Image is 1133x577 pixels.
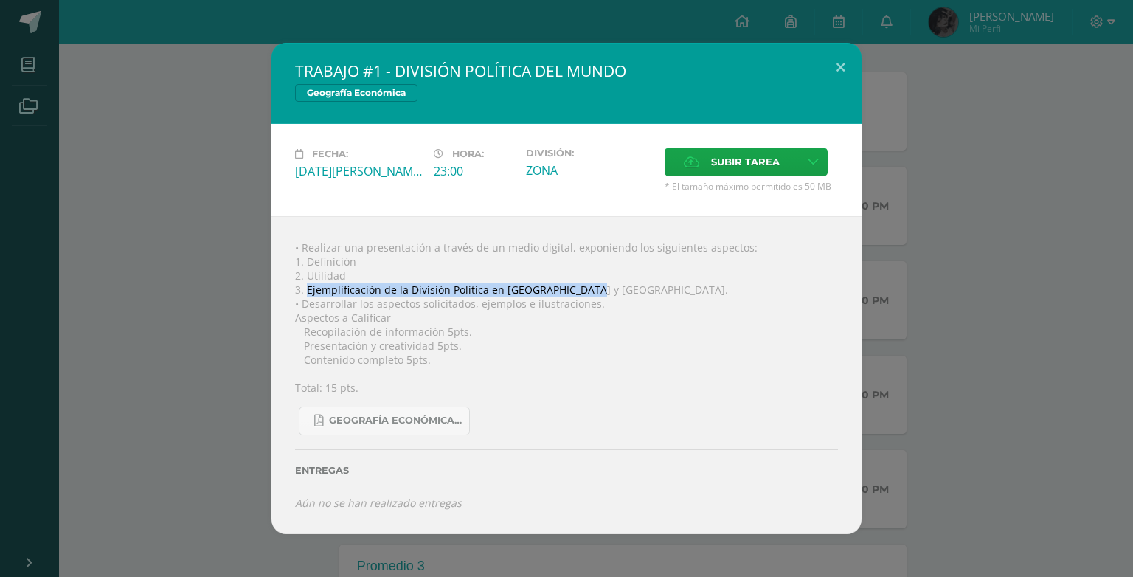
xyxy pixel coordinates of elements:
span: Geografía Económica [295,84,417,102]
div: 23:00 [434,163,514,179]
i: Aún no se han realizado entregas [295,496,462,510]
a: GEOGRAFÍA ECONÓMICA.pdf [299,407,470,435]
label: Entregas [295,465,838,476]
span: GEOGRAFÍA ECONÓMICA.pdf [329,415,462,426]
span: Hora: [452,148,484,159]
span: * El tamaño máximo permitido es 50 MB [665,180,838,193]
div: [DATE][PERSON_NAME] [295,163,422,179]
span: Subir tarea [711,148,780,176]
h2: TRABAJO #1 - DIVISIÓN POLÍTICA DEL MUNDO [295,61,838,81]
button: Close (Esc) [820,43,862,93]
div: ZONA [526,162,653,179]
span: Fecha: [312,148,348,159]
div: • Realizar una presentación a través de un medio digital, exponiendo los siguientes aspectos: 1. ... [271,216,862,534]
label: División: [526,148,653,159]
